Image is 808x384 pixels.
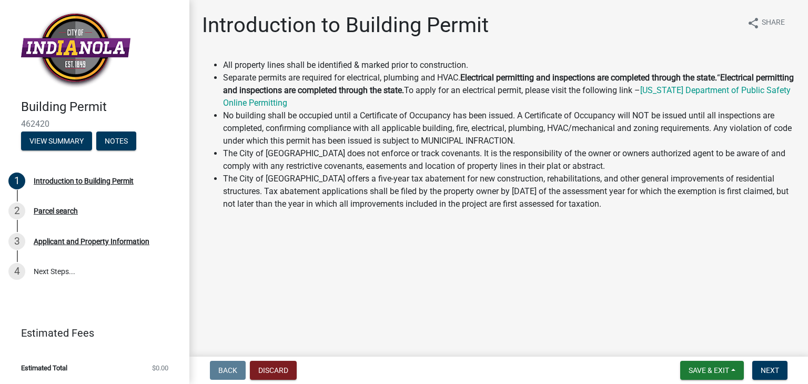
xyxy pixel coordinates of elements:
li: No building shall be occupied until a Certificate of Occupancy has been issued. A Certificate of ... [223,109,795,147]
i: share [747,17,760,29]
button: View Summary [21,132,92,150]
span: Estimated Total [21,365,67,371]
button: shareShare [739,13,793,33]
span: Next [761,366,779,375]
img: City of Indianola, Iowa [21,11,130,88]
span: Save & Exit [689,366,729,375]
div: 3 [8,233,25,250]
h1: Introduction to Building Permit [202,13,489,38]
button: Next [752,361,787,380]
div: 1 [8,173,25,189]
button: Notes [96,132,136,150]
wm-modal-confirm: Notes [96,137,136,146]
div: Applicant and Property Information [34,238,149,245]
div: Introduction to Building Permit [34,177,134,185]
li: All property lines shall be identified & marked prior to construction. [223,59,795,72]
wm-modal-confirm: Summary [21,137,92,146]
span: Share [762,17,785,29]
li: Separate permits are required for electrical, plumbing and HVAC. “ To apply for an electrical per... [223,72,795,109]
strong: Electrical permitting and inspections are completed through the state. [460,73,717,83]
div: Parcel search [34,207,78,215]
button: Save & Exit [680,361,744,380]
li: The City of [GEOGRAPHIC_DATA] does not enforce or track covenants. It is the responsibility of th... [223,147,795,173]
button: Back [210,361,246,380]
li: The City of [GEOGRAPHIC_DATA] offers a five-year tax abatement for new construction, rehabilitati... [223,173,795,210]
span: Back [218,366,237,375]
div: 4 [8,263,25,280]
a: Estimated Fees [8,322,173,343]
button: Discard [250,361,297,380]
span: $0.00 [152,365,168,371]
h4: Building Permit [21,99,181,115]
div: 2 [8,203,25,219]
span: 462420 [21,119,168,129]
